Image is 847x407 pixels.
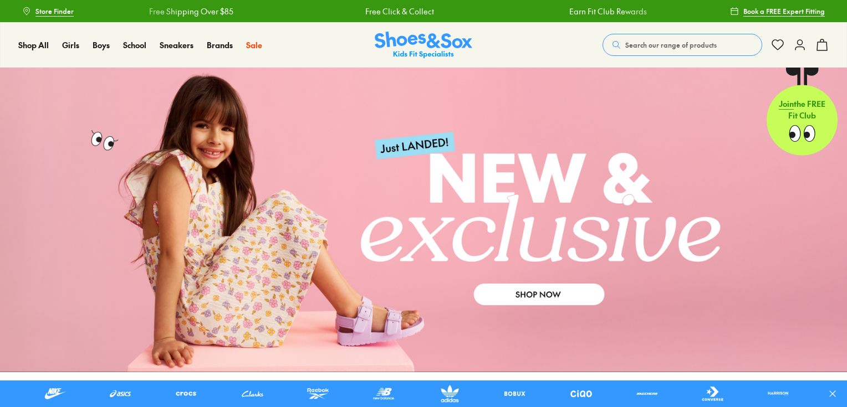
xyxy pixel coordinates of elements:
[18,39,49,50] span: Shop All
[93,39,110,50] span: Boys
[625,40,717,50] span: Search our range of products
[207,39,233,50] span: Brands
[160,39,193,51] a: Sneakers
[375,32,472,59] img: SNS_Logo_Responsive.svg
[375,32,472,59] a: Shoes & Sox
[62,39,79,50] span: Girls
[35,6,74,16] span: Store Finder
[779,100,794,111] span: Join
[160,39,193,50] span: Sneakers
[207,39,233,51] a: Brands
[123,39,146,50] span: School
[22,1,74,21] a: Store Finder
[18,39,49,51] a: Shop All
[93,39,110,51] a: Boys
[129,6,213,17] a: Free Shipping Over $85
[767,91,838,132] p: the FREE Fit Club
[62,39,79,51] a: Girls
[123,39,146,51] a: School
[730,1,825,21] a: Book a FREE Expert Fitting
[767,67,838,156] a: Jointhe FREE Fit Club
[345,6,414,17] a: Free Click & Collect
[743,6,825,16] span: Book a FREE Expert Fitting
[603,34,762,56] button: Search our range of products
[246,39,262,51] a: Sale
[549,6,627,17] a: Earn Fit Club Rewards
[246,39,262,50] span: Sale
